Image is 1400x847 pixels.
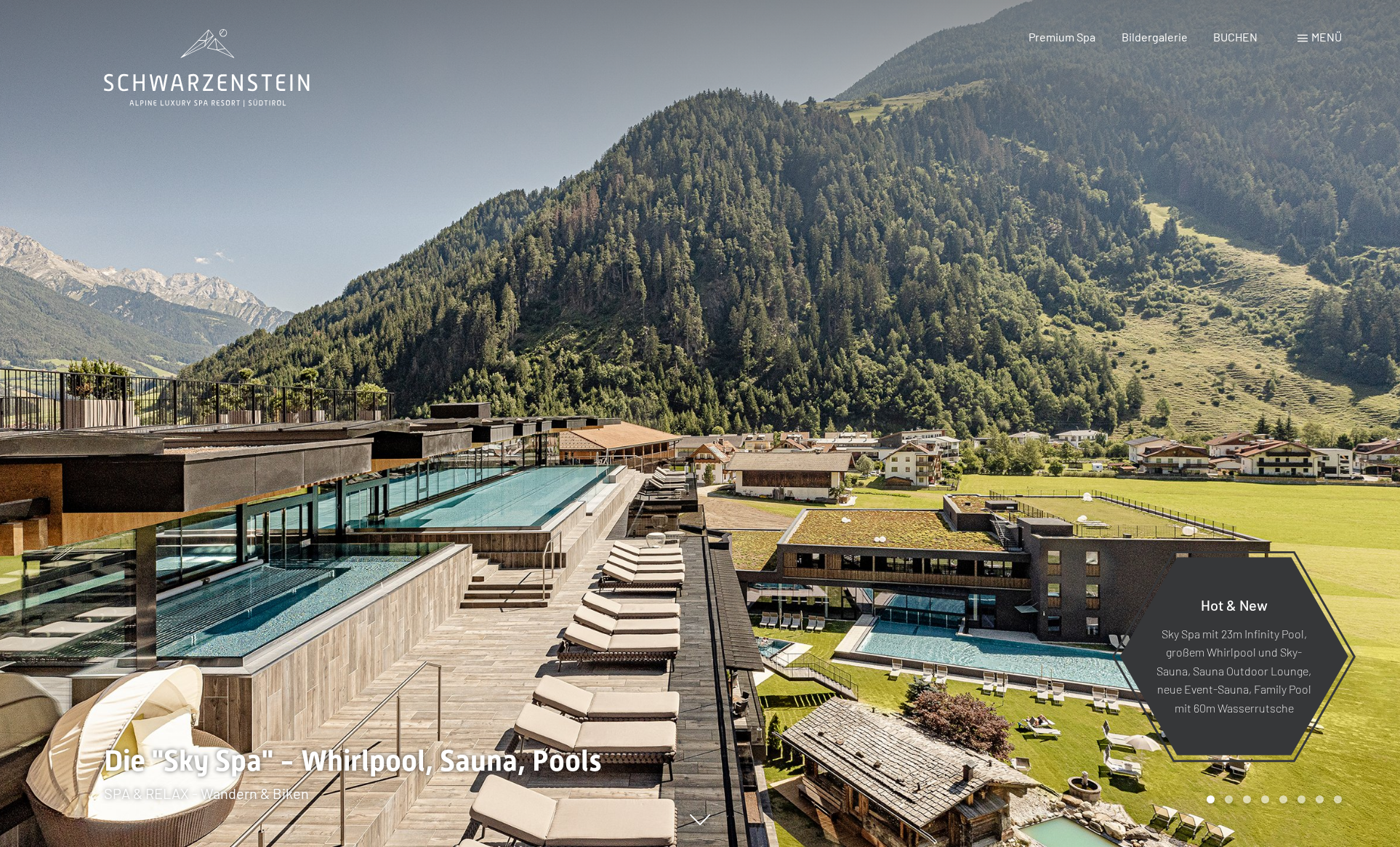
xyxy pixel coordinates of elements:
[1279,795,1287,803] div: Carousel Page 5
[1202,795,1342,803] div: Carousel Pagination
[1298,795,1306,803] div: Carousel Page 6
[1261,795,1269,803] div: Carousel Page 4
[1155,624,1313,717] p: Sky Spa mit 23m Infinity Pool, großem Whirlpool und Sky-Sauna, Sauna Outdoor Lounge, neue Event-S...
[1029,30,1095,44] a: Premium Spa
[1311,30,1342,44] span: Menü
[1213,30,1258,44] a: BUCHEN
[1207,795,1215,803] div: Carousel Page 1 (Current Slide)
[1316,795,1324,803] div: Carousel Page 7
[1243,795,1251,803] div: Carousel Page 3
[1225,795,1233,803] div: Carousel Page 2
[1122,30,1188,44] a: Bildergalerie
[1201,595,1268,613] span: Hot & New
[1119,556,1349,756] a: Hot & New Sky Spa mit 23m Infinity Pool, großem Whirlpool und Sky-Sauna, Sauna Outdoor Lounge, ne...
[1334,795,1342,803] div: Carousel Page 8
